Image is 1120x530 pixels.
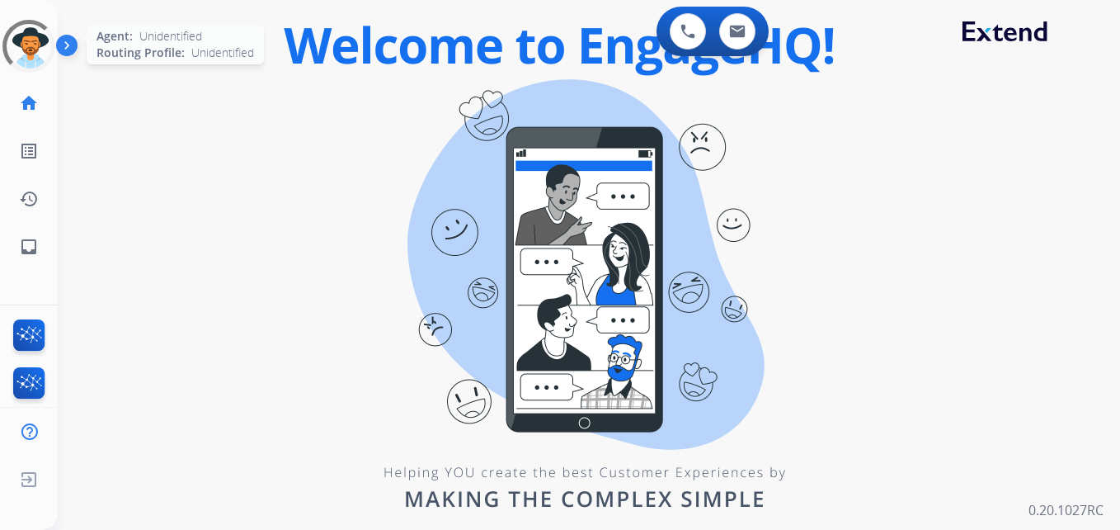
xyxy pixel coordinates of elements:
span: Routing Profile: [96,45,185,61]
span: Agent: [96,28,133,45]
span: Unidentified [191,45,254,61]
mat-icon: inbox [19,237,39,257]
mat-icon: home [19,93,39,113]
mat-icon: history [19,189,39,209]
mat-icon: list_alt [19,141,39,161]
p: 0.20.1027RC [1028,500,1104,520]
span: Unidentified [139,28,202,45]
